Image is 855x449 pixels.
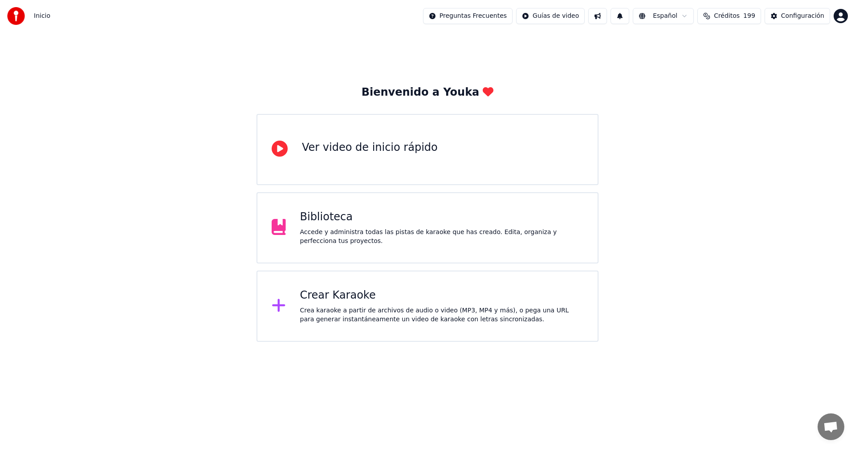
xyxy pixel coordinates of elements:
div: Open chat [818,413,844,440]
div: Configuración [781,12,824,20]
div: Crea karaoke a partir de archivos de audio o video (MP3, MP4 y más), o pega una URL para generar ... [300,306,584,324]
button: Guías de video [516,8,585,24]
img: youka [7,7,25,25]
div: Biblioteca [300,210,584,224]
button: Configuración [765,8,830,24]
div: Crear Karaoke [300,288,584,303]
nav: breadcrumb [34,12,50,20]
button: Preguntas Frecuentes [423,8,513,24]
div: Ver video de inicio rápido [302,141,438,155]
button: Créditos199 [697,8,761,24]
span: Créditos [714,12,740,20]
div: Bienvenido a Youka [362,85,494,100]
span: Inicio [34,12,50,20]
span: 199 [743,12,755,20]
div: Accede y administra todas las pistas de karaoke que has creado. Edita, organiza y perfecciona tus... [300,228,584,246]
